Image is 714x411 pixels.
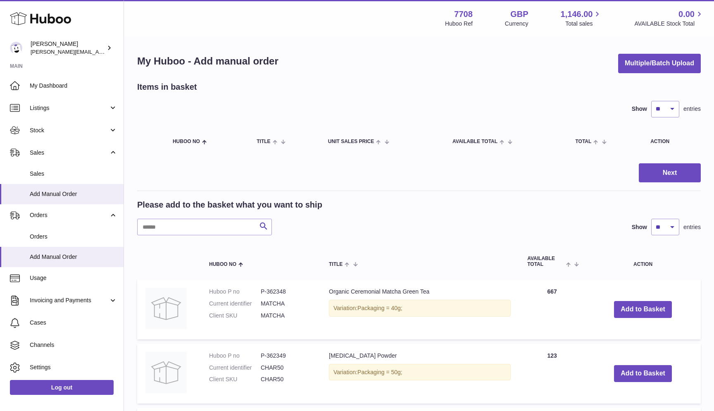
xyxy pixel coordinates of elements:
span: Total [575,139,591,144]
span: Total sales [565,20,602,28]
span: Sales [30,170,117,178]
dd: MATCHA [261,312,312,320]
dd: MATCHA [261,300,312,308]
span: 0.00 [678,9,695,20]
span: Cases [30,319,117,327]
td: [MEDICAL_DATA] Powder [321,344,519,404]
div: Variation: [329,364,511,381]
span: Settings [30,363,117,371]
span: 1,146.00 [561,9,593,20]
h2: Please add to the basket what you want to ship [137,199,322,210]
span: Stock [30,127,109,134]
dt: Client SKU [209,312,261,320]
dd: CHAR50 [261,375,312,383]
span: [PERSON_NAME][EMAIL_ADDRESS][DOMAIN_NAME] [31,48,166,55]
h1: My Huboo - Add manual order [137,55,278,68]
strong: 7708 [454,9,473,20]
dd: P-362348 [261,288,312,296]
span: Title [329,262,343,267]
div: Action [650,139,693,144]
button: Multiple/Batch Upload [618,54,701,73]
img: Activated Charcoal Powder [145,352,187,393]
span: Invoicing and Payments [30,296,109,304]
span: Orders [30,233,117,241]
img: victor@erbology.co [10,42,22,54]
h2: Items in basket [137,81,197,93]
dt: Client SKU [209,375,261,383]
button: Add to Basket [614,365,672,382]
dt: Huboo P no [209,288,261,296]
span: Huboo no [209,262,236,267]
span: entries [683,105,701,113]
button: Next [639,163,701,183]
img: Organic Ceremonial Matcha Green Tea [145,288,187,329]
div: Variation: [329,300,511,317]
label: Show [632,223,647,231]
span: Packaging = 40g; [357,305,402,311]
span: Orders [30,211,109,219]
th: Action [585,248,701,275]
td: 667 [519,280,585,339]
div: Huboo Ref [445,20,473,28]
dt: Current identifier [209,300,261,308]
td: Organic Ceremonial Matcha Green Tea [321,280,519,339]
strong: GBP [510,9,528,20]
span: Huboo no [173,139,200,144]
span: Add Manual Order [30,253,117,261]
span: AVAILABLE Stock Total [634,20,704,28]
span: My Dashboard [30,82,117,90]
dt: Current identifier [209,364,261,372]
div: Currency [505,20,528,28]
span: Title [257,139,270,144]
a: Log out [10,380,114,395]
span: Add Manual Order [30,190,117,198]
div: [PERSON_NAME] [31,40,105,56]
a: 1,146.00 Total sales [561,9,602,28]
td: 123 [519,344,585,404]
label: Show [632,105,647,113]
button: Add to Basket [614,301,672,318]
span: Unit Sales Price [328,139,374,144]
span: Packaging = 50g; [357,369,402,375]
span: Channels [30,341,117,349]
span: AVAILABLE Total [452,139,497,144]
span: Usage [30,274,117,282]
span: entries [683,223,701,231]
span: Sales [30,149,109,157]
span: AVAILABLE Total [527,256,564,267]
dt: Huboo P no [209,352,261,360]
a: 0.00 AVAILABLE Stock Total [634,9,704,28]
dd: P-362349 [261,352,312,360]
dd: CHAR50 [261,364,312,372]
span: Listings [30,104,109,112]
